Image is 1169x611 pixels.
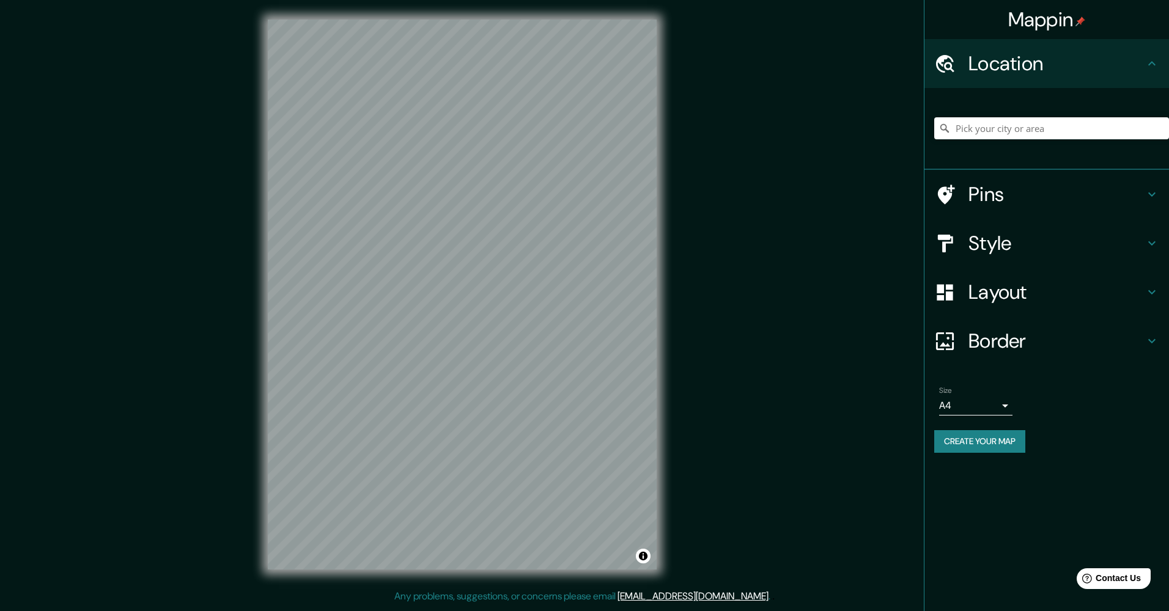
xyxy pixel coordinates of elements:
[934,430,1025,453] button: Create your map
[939,386,952,396] label: Size
[924,39,1169,88] div: Location
[939,396,1012,415] div: A4
[968,280,1145,304] h4: Layout
[968,329,1145,353] h4: Border
[924,219,1169,268] div: Style
[770,589,772,604] div: .
[968,182,1145,207] h4: Pins
[618,590,769,602] a: [EMAIL_ADDRESS][DOMAIN_NAME]
[1075,16,1085,26] img: pin-icon.png
[924,268,1169,316] div: Layout
[924,316,1169,365] div: Border
[968,51,1145,76] h4: Location
[1060,563,1156,598] iframe: Help widget launcher
[968,231,1145,255] h4: Style
[394,589,770,604] p: Any problems, suggestions, or concerns please email .
[1008,7,1086,32] h4: Mappin
[268,20,657,569] canvas: Map
[772,589,775,604] div: .
[934,117,1169,139] input: Pick your city or area
[636,549,651,563] button: Toggle attribution
[924,170,1169,219] div: Pins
